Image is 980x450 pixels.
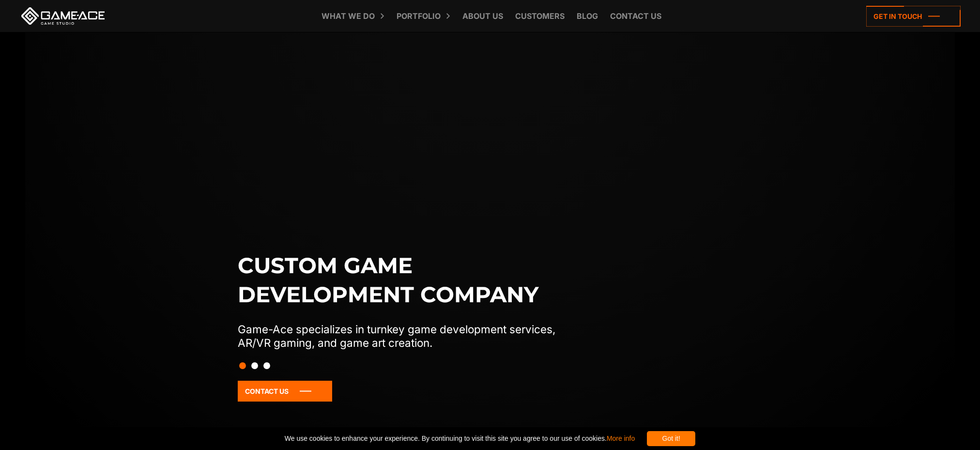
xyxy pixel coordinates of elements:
button: Slide 2 [251,357,258,374]
a: Contact Us [238,381,332,402]
p: Game-Ace specializes in turnkey game development services, AR/VR gaming, and game art creation. [238,323,576,350]
div: Got it! [647,431,695,446]
button: Slide 3 [263,357,270,374]
a: Get in touch [866,6,961,27]
button: Slide 1 [239,357,246,374]
h1: Custom game development company [238,251,576,309]
span: We use cookies to enhance your experience. By continuing to visit this site you agree to our use ... [285,431,635,446]
a: More info [607,434,635,442]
